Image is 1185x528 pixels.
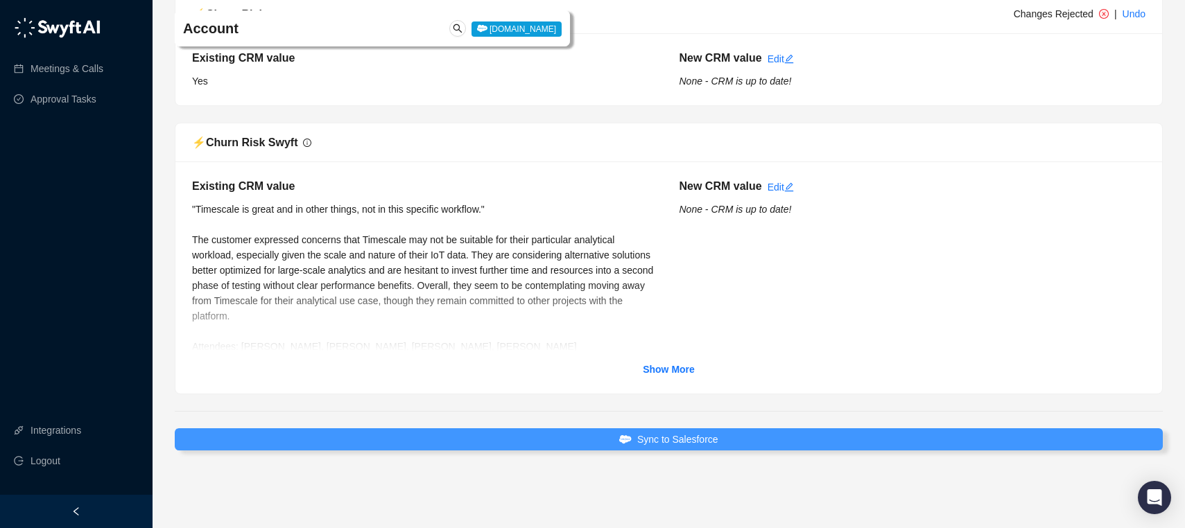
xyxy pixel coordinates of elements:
[784,182,794,192] span: edit
[680,50,762,67] h5: New CRM value
[680,204,792,215] i: None - CRM is up to date!
[1014,8,1093,19] span: Changes Rejected
[192,50,659,67] h5: Existing CRM value
[192,76,208,87] span: Yes
[71,507,81,516] span: left
[453,24,462,33] span: search
[175,428,1163,450] button: Sync to Salesforce
[1123,8,1145,19] a: Undo
[303,139,311,147] span: info-circle
[192,8,265,20] span: ⚡️ Churn Risk
[1114,8,1117,19] span: |
[1138,481,1171,514] div: Open Intercom Messenger
[472,23,562,34] a: [DOMAIN_NAME]
[643,364,695,375] strong: Show More
[31,55,103,82] a: Meetings & Calls
[680,76,792,87] i: None - CRM is up to date!
[768,53,794,64] a: Edit
[192,137,297,148] span: ⚡️ Churn Risk Swyft
[192,178,659,195] h5: Existing CRM value
[680,178,762,195] h5: New CRM value
[472,21,562,37] span: [DOMAIN_NAME]
[637,432,718,447] span: Sync to Salesforce
[192,204,656,352] span: "Timescale is great and in other things, not in this specific workflow." The customer expressed c...
[31,447,60,475] span: Logout
[784,54,794,64] span: edit
[183,19,400,38] h4: Account
[14,17,101,38] img: logo-05li4sbe.png
[1099,9,1109,19] span: close-circle
[14,456,24,466] span: logout
[768,182,794,193] a: Edit
[31,416,81,444] a: Integrations
[31,85,96,113] a: Approval Tasks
